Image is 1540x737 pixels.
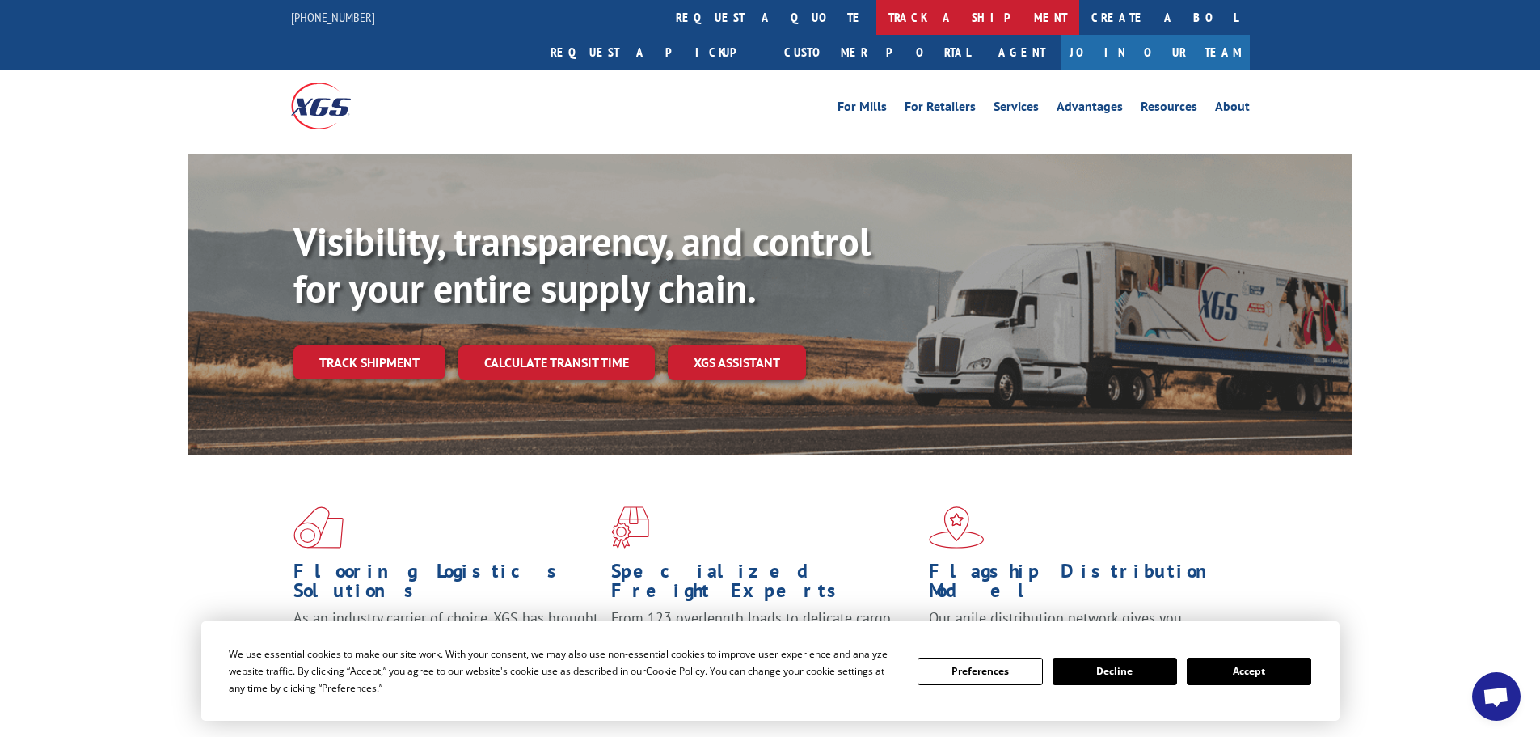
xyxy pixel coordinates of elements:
[293,506,344,549] img: xgs-icon-total-supply-chain-intelligence-red
[772,35,982,70] a: Customer Portal
[322,681,377,695] span: Preferences
[1053,658,1177,685] button: Decline
[291,9,375,25] a: [PHONE_NUMBER]
[611,506,649,549] img: xgs-icon-focused-on-flooring-red
[229,646,898,697] div: We use essential cookies to make our site work. With your consent, we may also use non-essential ...
[929,561,1234,608] h1: Flagship Distribution Model
[293,608,598,666] span: As an industry carrier of choice, XGS has brought innovation and dedication to flooring logistics...
[918,658,1042,685] button: Preferences
[1215,100,1250,118] a: About
[905,100,976,118] a: For Retailers
[458,345,655,380] a: Calculate transit time
[1472,672,1521,721] div: Open chat
[1061,35,1250,70] a: Join Our Team
[293,345,445,379] a: Track shipment
[538,35,772,70] a: Request a pickup
[929,506,985,549] img: xgs-icon-flagship-distribution-model-red
[1057,100,1123,118] a: Advantages
[611,561,917,608] h1: Specialized Freight Experts
[293,216,871,313] b: Visibility, transparency, and control for your entire supply chain.
[1187,658,1311,685] button: Accept
[929,608,1226,646] span: Our agile distribution network gives you nationwide inventory management on demand.
[201,621,1340,721] div: Cookie Consent Prompt
[646,664,705,678] span: Cookie Policy
[994,100,1039,118] a: Services
[838,100,887,118] a: For Mills
[982,35,1061,70] a: Agent
[611,608,917,680] p: From 123 overlength loads to delicate cargo, our experienced staff knows the best way to move you...
[668,345,806,380] a: XGS ASSISTANT
[1141,100,1197,118] a: Resources
[293,561,599,608] h1: Flooring Logistics Solutions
